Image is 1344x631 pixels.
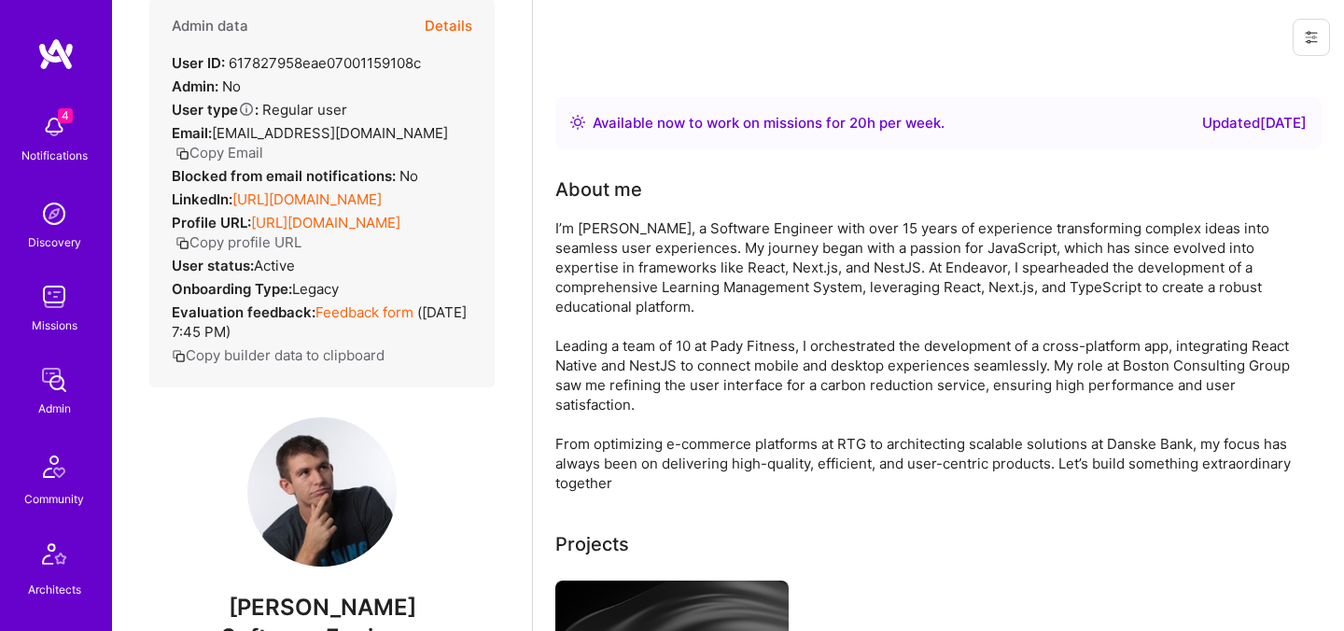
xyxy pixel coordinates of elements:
[292,280,339,298] span: legacy
[175,232,301,252] button: Copy profile URL
[172,77,241,96] div: No
[21,146,88,165] div: Notifications
[172,53,421,73] div: 617827958eae07001159108c
[175,143,263,162] button: Copy Email
[32,535,77,580] img: Architects
[232,190,382,208] a: [URL][DOMAIN_NAME]
[172,349,186,363] i: icon Copy
[212,124,448,142] span: [EMAIL_ADDRESS][DOMAIN_NAME]
[172,77,218,95] strong: Admin:
[570,115,585,130] img: Availability
[555,218,1302,493] div: I’m [PERSON_NAME], a Software Engineer with over 15 years of experience transforming complex idea...
[1202,112,1307,134] div: Updated [DATE]
[172,166,418,186] div: No
[315,303,413,321] a: Feedback form
[172,167,399,185] strong: Blocked from email notifications:
[172,101,259,119] strong: User type :
[238,101,255,118] i: Help
[172,214,251,231] strong: Profile URL:
[172,124,212,142] strong: Email:
[24,489,84,509] div: Community
[172,303,315,321] strong: Evaluation feedback:
[172,302,472,342] div: ( [DATE] 7:45 PM )
[172,100,347,119] div: Regular user
[149,594,495,622] span: [PERSON_NAME]
[172,18,248,35] h4: Admin data
[32,444,77,489] img: Community
[172,280,292,298] strong: Onboarding Type:
[175,236,189,250] i: icon Copy
[849,114,867,132] span: 20
[35,361,73,399] img: admin teamwork
[555,530,629,558] div: Projects
[58,108,73,123] span: 4
[175,147,189,161] i: icon Copy
[37,37,75,71] img: logo
[35,195,73,232] img: discovery
[172,345,385,365] button: Copy builder data to clipboard
[172,190,232,208] strong: LinkedIn:
[35,108,73,146] img: bell
[35,278,73,315] img: teamwork
[172,54,225,72] strong: User ID:
[38,399,71,418] div: Admin
[254,257,295,274] span: Active
[593,112,945,134] div: Available now to work on missions for h per week .
[251,214,400,231] a: [URL][DOMAIN_NAME]
[247,417,397,567] img: User Avatar
[32,315,77,335] div: Missions
[172,257,254,274] strong: User status:
[555,175,642,203] div: About me
[28,580,81,599] div: Architects
[28,232,81,252] div: Discovery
